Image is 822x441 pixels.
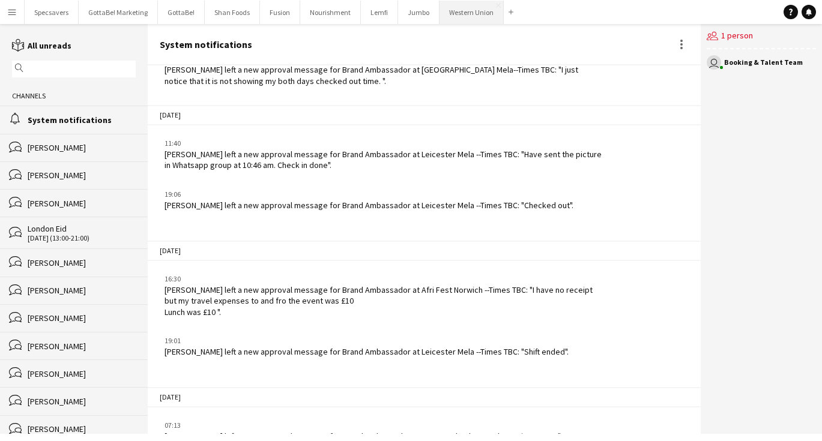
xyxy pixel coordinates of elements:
div: [PERSON_NAME] [28,198,136,209]
div: 11:40 [165,138,602,149]
div: 16:30 [165,274,602,284]
div: [PERSON_NAME] [28,285,136,296]
div: [PERSON_NAME] left a new approval message for Brand Ambassador at Afri Fest Norwich --Times TBC: ... [165,284,602,317]
button: Fusion [260,1,300,24]
button: Western Union [440,1,504,24]
button: GottaBe! [158,1,205,24]
div: 19:06 [165,189,573,200]
button: Shan Foods [205,1,260,24]
div: 07:13 [165,420,602,431]
div: [DATE] [148,387,701,407]
div: [PERSON_NAME] left a new approval message for Brand Ambassador at Leicester Mela --Times TBC: "Ch... [165,200,573,211]
div: [PERSON_NAME] [28,313,136,323]
div: [PERSON_NAME] [28,170,136,181]
div: [PERSON_NAME] left a new approval message for Brand Ambassador at Leicester Mela --Times TBC: "Ha... [165,149,602,170]
div: [DATE] [148,105,701,125]
button: GottaBe! Marketing [79,1,158,24]
div: 1 person [707,24,816,49]
div: [PERSON_NAME] [28,341,136,352]
div: [PERSON_NAME] [28,368,136,379]
button: Lemfi [361,1,398,24]
button: Specsavers [25,1,79,24]
div: System notifications [28,115,136,125]
a: All unreads [12,40,71,51]
div: [PERSON_NAME] [28,142,136,153]
div: Booking & Talent Team [724,59,803,66]
div: System notifications [160,39,252,50]
button: Nourishment [300,1,361,24]
div: [DATE] (13:00-21:00) [28,234,136,242]
button: Jumbo [398,1,440,24]
div: London Eid [28,223,136,234]
div: [DATE] [148,241,701,261]
div: [PERSON_NAME] left a new approval message for Brand Ambassador at Leicester Mela --Times TBC: "Sh... [165,346,569,357]
div: [PERSON_NAME] [28,396,136,407]
div: [PERSON_NAME] [28,424,136,434]
div: [PERSON_NAME] left a new approval message for Brand Ambassador at [GEOGRAPHIC_DATA] Mela--Times T... [165,64,602,86]
div: [PERSON_NAME] [28,257,136,268]
div: 19:01 [165,335,569,346]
